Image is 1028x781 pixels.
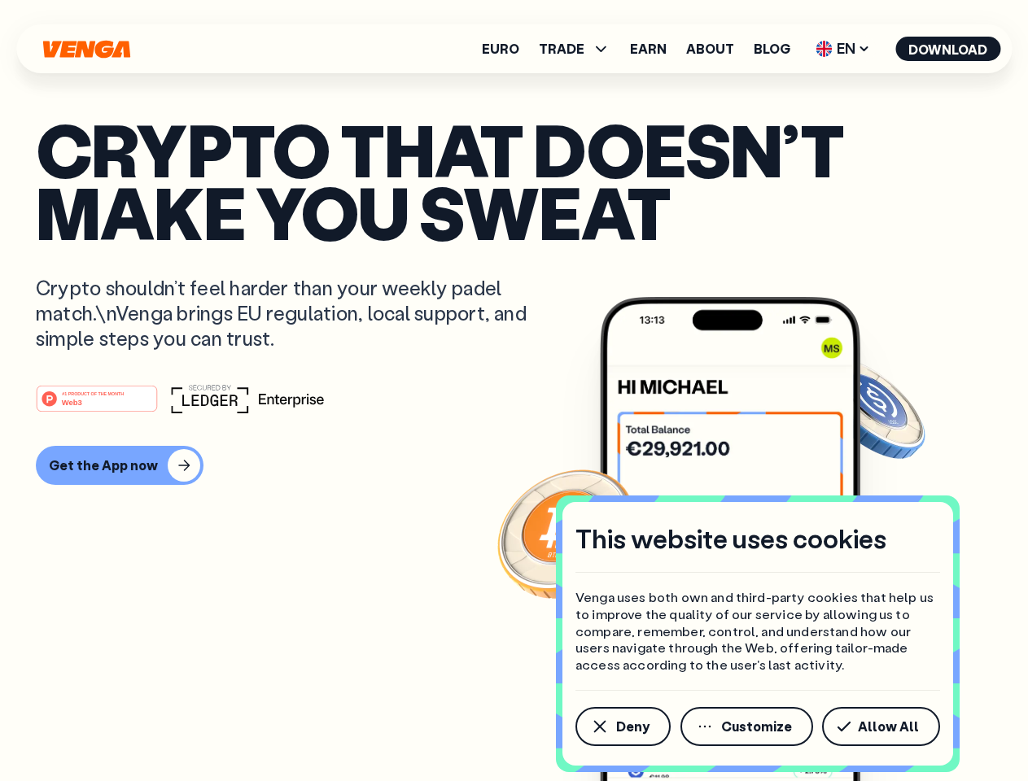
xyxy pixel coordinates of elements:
p: Crypto shouldn’t feel harder than your weekly padel match.\nVenga brings EU regulation, local sup... [36,275,550,351]
img: USDC coin [811,350,929,467]
img: Bitcoin [494,460,641,606]
p: Venga uses both own and third-party cookies that help us to improve the quality of our service by... [575,589,940,674]
div: Get the App now [49,457,158,473]
a: Euro [482,42,519,55]
a: Earn [630,42,667,55]
button: Get the App now [36,446,203,485]
span: TRADE [539,39,610,59]
a: Get the App now [36,446,992,485]
h4: This website uses cookies [575,521,886,556]
p: Crypto that doesn’t make you sweat [36,118,992,242]
button: Customize [680,707,813,746]
button: Allow All [822,707,940,746]
a: #1 PRODUCT OF THE MONTHWeb3 [36,395,158,416]
a: About [686,42,734,55]
svg: Home [41,40,132,59]
button: Deny [575,707,671,746]
span: Deny [616,720,650,733]
tspan: #1 PRODUCT OF THE MONTH [62,390,124,395]
tspan: Web3 [62,397,82,406]
a: Blog [754,42,790,55]
span: TRADE [539,42,584,55]
button: Download [895,37,1000,61]
span: Allow All [858,720,919,733]
span: EN [810,36,876,62]
img: flag-uk [816,41,832,57]
span: Customize [721,720,792,733]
